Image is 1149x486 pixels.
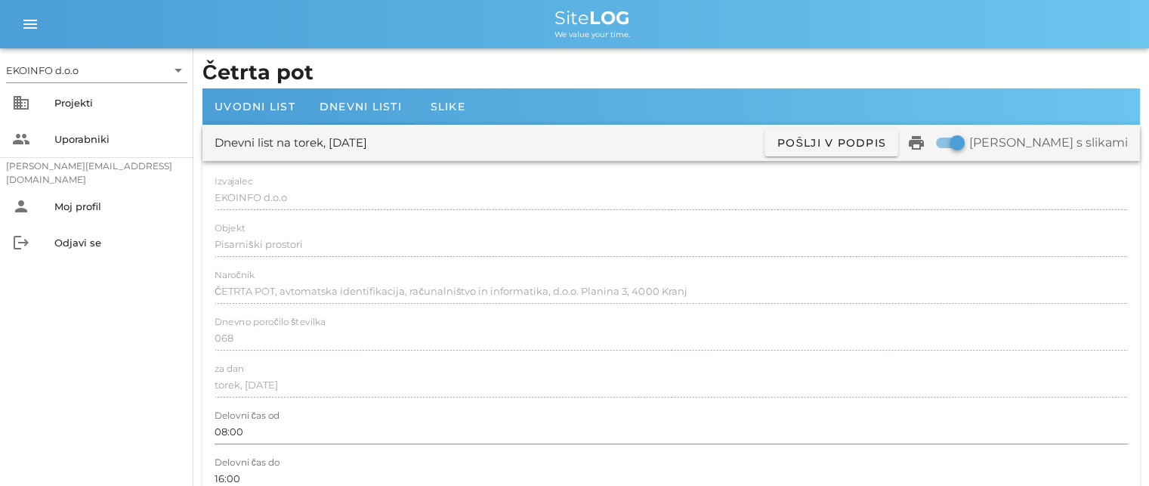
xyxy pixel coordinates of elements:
label: Objekt [215,223,246,234]
button: Pošlji v podpis [764,129,898,156]
label: za dan [215,364,244,375]
span: Pošlji v podpis [777,136,886,150]
div: EKOINFO d.o.o [6,63,79,77]
div: Projekti [54,97,181,109]
i: people [12,130,30,148]
label: Izvajalec [215,176,252,187]
div: EKOINFO d.o.o [6,58,187,82]
label: [PERSON_NAME] s slikami [969,135,1128,150]
iframe: Chat Widget [1073,413,1149,486]
span: Slike [431,100,465,113]
div: Uporabniki [54,133,181,145]
span: Dnevni listi [320,100,402,113]
div: Dnevni list na torek, [DATE] [215,135,367,152]
i: print [907,134,925,152]
h1: Četrta pot [202,57,1140,88]
div: Odjavi se [54,237,181,249]
div: Moj profil [54,200,181,212]
i: person [12,197,30,215]
span: Site [554,7,630,29]
label: Delovni čas od [215,410,280,422]
span: We value your time. [554,29,630,39]
span: Uvodni list [215,100,295,113]
div: Pripomoček za klepet [1073,413,1149,486]
label: Delovni čas do [215,457,280,469]
b: LOG [589,7,630,29]
label: Dnevno poročilo številka [215,317,326,328]
i: arrow_drop_down [169,61,187,79]
label: Naročnik [215,270,255,281]
i: logout [12,234,30,252]
i: business [12,94,30,112]
i: menu [21,15,39,33]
